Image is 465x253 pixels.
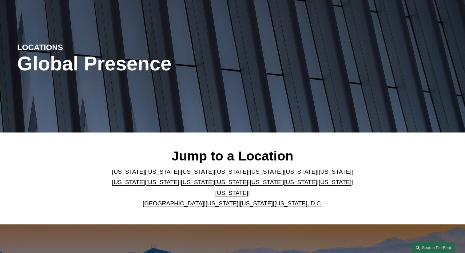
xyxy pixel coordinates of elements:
[205,200,238,207] a: [US_STATE]
[215,179,248,185] a: [US_STATE]
[412,242,455,253] a: Search this site
[17,53,304,75] h1: Global Presence
[181,179,214,185] a: [US_STATE]
[143,200,204,207] a: [GEOGRAPHIC_DATA]
[112,179,145,185] a: [US_STATE]
[17,42,125,52] h4: LOCATIONS
[250,179,283,185] a: [US_STATE]
[250,168,283,175] a: [US_STATE]
[181,168,214,175] a: [US_STATE]
[112,168,145,175] a: [US_STATE]
[107,148,358,164] h2: Jump to a Location
[146,179,179,185] a: [US_STATE]
[240,200,273,207] a: [US_STATE]
[215,168,248,175] a: [US_STATE]
[319,179,352,185] a: [US_STATE]
[146,168,179,175] a: [US_STATE]
[107,167,358,209] p: | | | | | | | | | | | | | | | | | |
[319,168,352,175] a: [US_STATE]
[274,200,322,207] a: [US_STATE], D.C.
[284,168,317,175] a: [US_STATE]
[215,190,248,196] a: [US_STATE]
[284,179,317,185] a: [US_STATE]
